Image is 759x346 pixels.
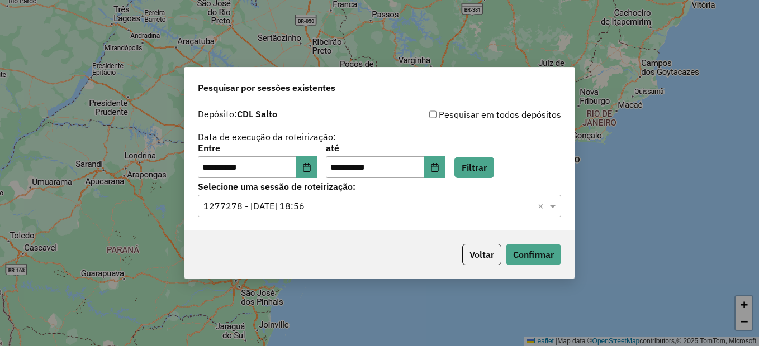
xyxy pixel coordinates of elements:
[296,156,317,179] button: Choose Date
[198,130,336,143] label: Data de execução da roteirização:
[462,244,501,265] button: Voltar
[424,156,445,179] button: Choose Date
[326,141,445,155] label: até
[198,141,317,155] label: Entre
[198,81,335,94] span: Pesquisar por sessões existentes
[198,180,561,193] label: Selecione uma sessão de roteirização:
[454,157,494,178] button: Filtrar
[538,199,547,213] span: Clear all
[198,107,277,121] label: Depósito:
[506,244,561,265] button: Confirmar
[379,108,561,121] div: Pesquisar em todos depósitos
[237,108,277,119] strong: CDL Salto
